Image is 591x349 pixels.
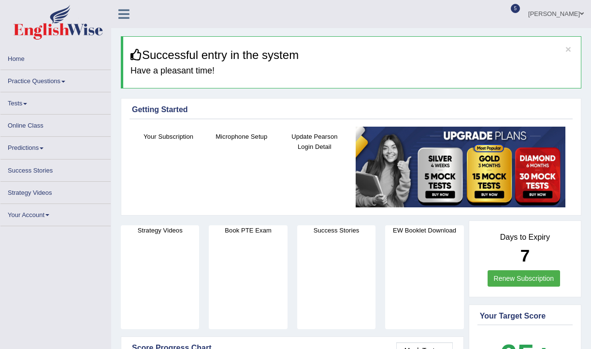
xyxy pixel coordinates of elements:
h4: Have a pleasant time! [130,66,574,76]
a: Practice Questions [0,70,111,89]
button: × [565,44,571,54]
h4: Success Stories [297,225,375,235]
div: Your Target Score [480,310,570,322]
img: small5.jpg [356,127,565,208]
h4: Update Pearson Login Detail [283,131,346,152]
a: Online Class [0,115,111,133]
h4: Strategy Videos [121,225,199,235]
a: Success Stories [0,160,111,178]
div: Getting Started [132,104,570,116]
h4: Days to Expiry [480,233,570,242]
a: Home [0,48,111,67]
a: Your Account [0,204,111,223]
b: 7 [520,246,530,265]
span: 5 [511,4,520,13]
a: Predictions [0,137,111,156]
a: Tests [0,92,111,111]
h4: Book PTE Exam [209,225,287,235]
a: Strategy Videos [0,182,111,201]
h4: Microphone Setup [210,131,273,142]
a: Renew Subscription [488,270,561,287]
h3: Successful entry in the system [130,49,574,61]
h4: Your Subscription [137,131,200,142]
h4: EW Booklet Download [385,225,463,235]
